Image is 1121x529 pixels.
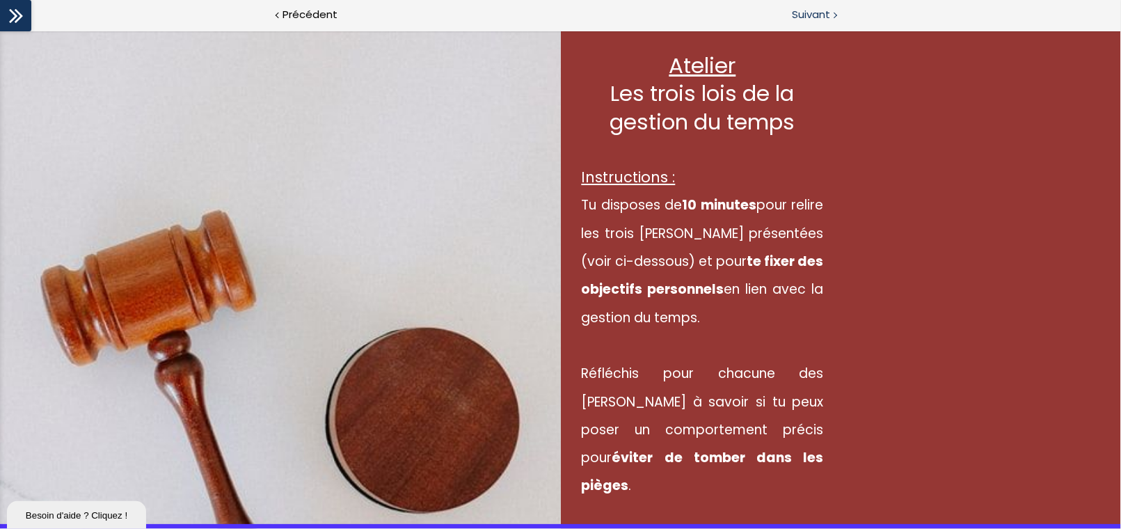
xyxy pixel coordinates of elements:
[669,19,736,50] u: Atelier
[582,49,824,105] div: Les trois lois de la gestion du temps
[582,418,824,464] b: éviter de tomber dans les pièges
[582,136,676,157] u: Instructions :
[683,165,757,184] b: 10 minutes
[582,165,824,296] span: Tu disposes de pour relire les trois [PERSON_NAME] présentées (voir ci-dessous) et pour en lien a...
[582,329,824,469] div: Réfléchis pour chacune des [PERSON_NAME] à savoir si tu peux poser un comportement précis pour .
[792,6,830,24] span: Suivant
[283,6,337,24] span: Précédent
[7,498,149,529] iframe: chat widget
